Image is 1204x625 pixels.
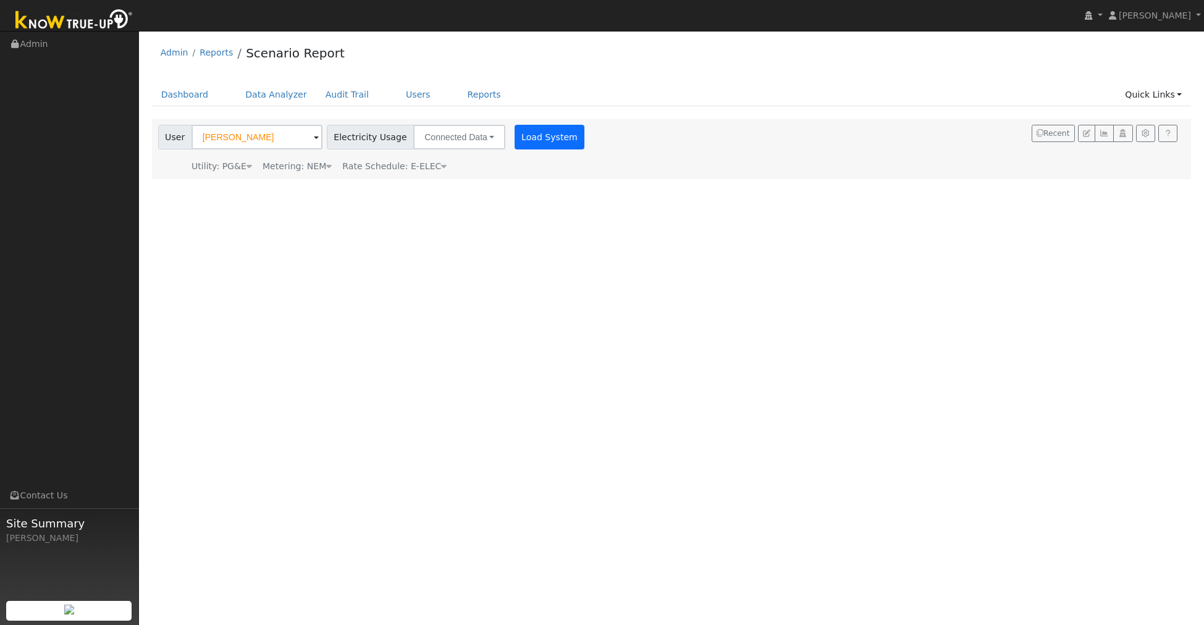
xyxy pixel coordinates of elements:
span: Electricity Usage [327,125,414,149]
button: Edit User [1078,125,1095,142]
a: Quick Links [1116,83,1191,106]
a: Audit Trail [316,83,378,106]
button: Multi-Series Graph [1095,125,1114,142]
a: Admin [161,48,188,57]
div: Utility: PG&E [192,160,252,173]
span: [PERSON_NAME] [1119,10,1191,20]
div: [PERSON_NAME] [6,532,132,545]
span: Site Summary [6,515,132,532]
div: Metering: NEM [263,160,332,173]
input: Select a User [192,125,322,149]
button: Settings [1136,125,1155,142]
a: Dashboard [152,83,218,106]
img: Know True-Up [9,7,139,35]
a: Help Link [1158,125,1177,142]
img: retrieve [64,605,74,615]
button: Recent [1032,125,1075,142]
a: Reports [200,48,233,57]
span: User [158,125,192,149]
a: Data Analyzer [236,83,316,106]
a: Users [397,83,440,106]
a: Scenario Report [246,46,345,61]
button: Load System [515,125,585,149]
a: Reports [458,83,510,106]
span: Alias: HETOUC [342,161,447,171]
button: Login As [1113,125,1132,142]
button: Connected Data [413,125,505,149]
